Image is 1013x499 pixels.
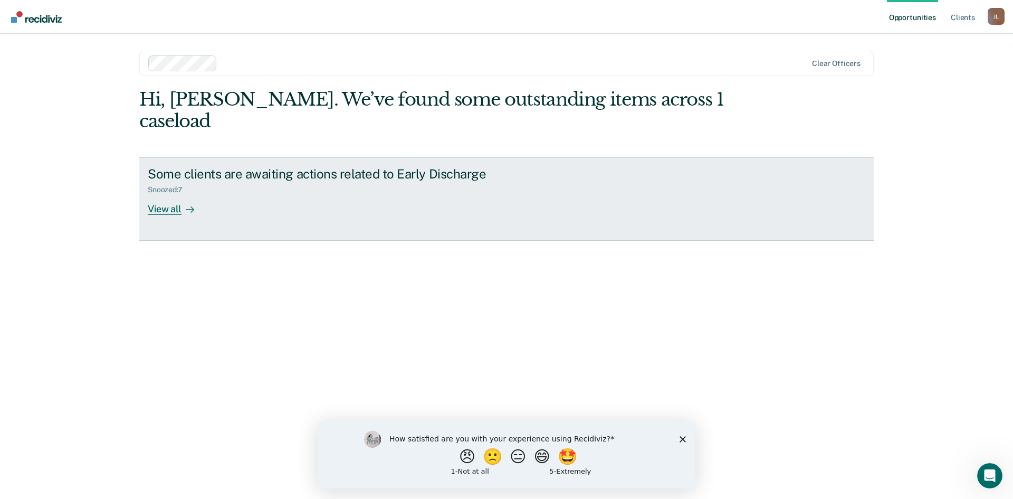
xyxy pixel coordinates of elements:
[977,463,1002,488] iframe: Intercom live chat
[148,185,191,194] div: Snoozed : 7
[139,89,727,132] div: Hi, [PERSON_NAME]. We’ve found some outstanding items across 1 caseload
[988,8,1005,25] div: J L
[11,11,62,23] img: Recidiviz
[148,194,207,215] div: View all
[812,59,861,68] div: Clear officers
[148,166,518,182] div: Some clients are awaiting actions related to Early Discharge
[139,157,874,241] a: Some clients are awaiting actions related to Early DischargeSnoozed:7View all
[988,8,1005,25] button: Profile dropdown button
[318,420,695,488] iframe: Survey by Kim from Recidiviz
